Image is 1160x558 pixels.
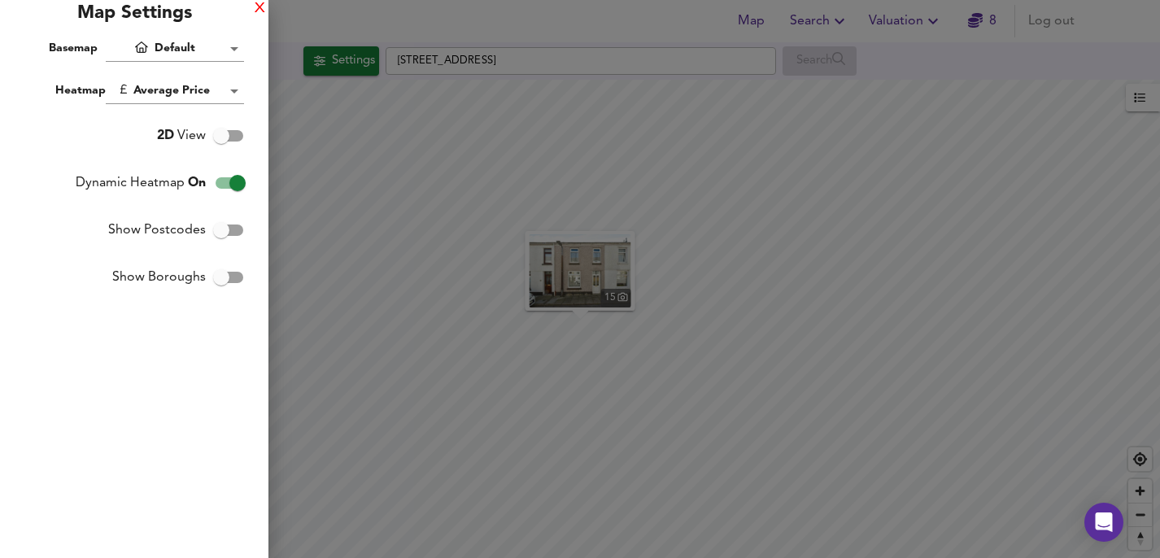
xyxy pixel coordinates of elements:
span: Show Postcodes [108,220,206,240]
span: Basemap [49,42,98,54]
div: X [255,3,265,15]
span: 2D [157,129,174,142]
span: Heatmap [55,85,106,96]
span: On [188,177,206,190]
div: Open Intercom Messenger [1084,503,1123,542]
span: Show Boroughs [112,268,206,287]
span: Dynamic Heatmap [76,173,206,193]
div: Default [106,36,244,62]
div: Average Price [106,78,244,104]
span: View [157,126,206,146]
